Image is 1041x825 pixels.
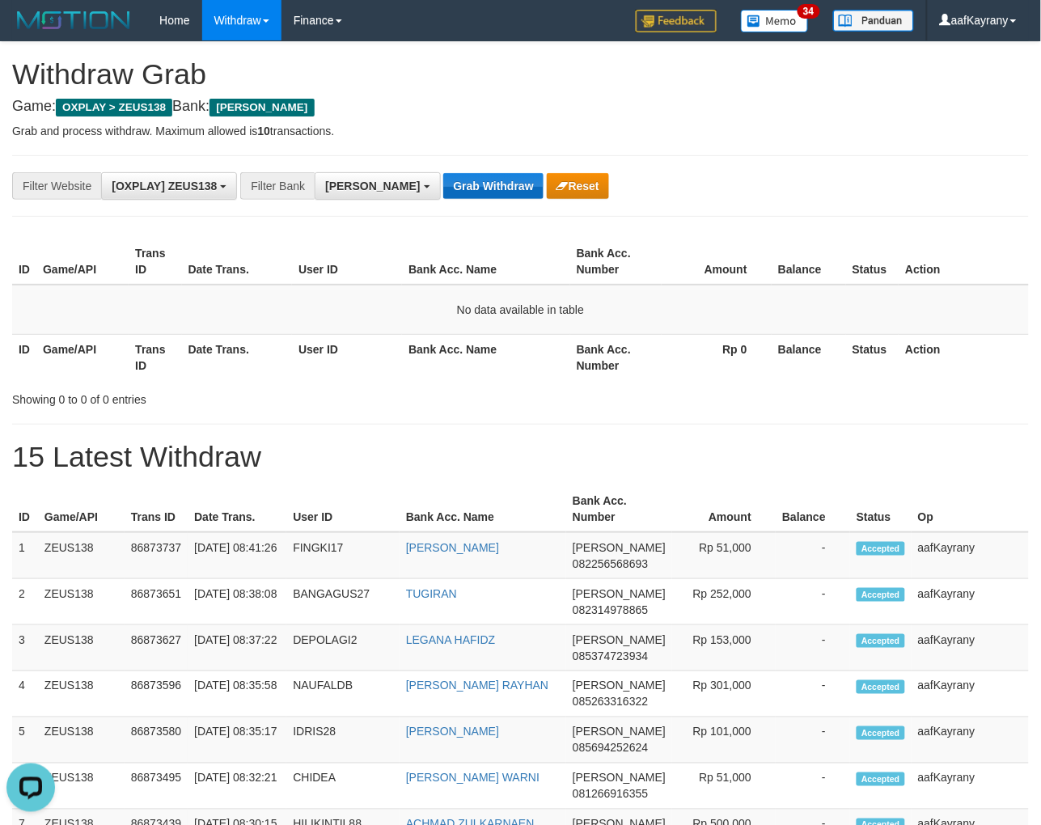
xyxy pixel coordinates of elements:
td: [DATE] 08:35:17 [188,717,286,764]
td: Rp 301,000 [672,671,776,717]
td: [DATE] 08:38:08 [188,579,286,625]
td: BANGAGUS27 [286,579,400,625]
span: Accepted [857,680,905,694]
td: ZEUS138 [38,671,125,717]
td: ZEUS138 [38,717,125,764]
td: Rp 252,000 [672,579,776,625]
a: TUGIRAN [406,587,457,600]
td: 3 [12,625,38,671]
span: [PERSON_NAME] [573,633,666,646]
span: Accepted [857,588,905,602]
th: Status [850,486,912,532]
th: Status [846,334,899,380]
span: Accepted [857,634,905,648]
th: Bank Acc. Name [400,486,566,532]
td: - [776,671,850,717]
td: Rp 153,000 [672,625,776,671]
span: Copy 085694252624 to clipboard [573,742,648,755]
span: [PERSON_NAME] [573,772,666,785]
th: User ID [292,334,402,380]
button: Open LiveChat chat widget [6,6,55,55]
button: Reset [547,173,609,199]
a: [PERSON_NAME] WARNI [406,772,540,785]
th: Balance [776,486,850,532]
td: - [776,625,850,671]
span: Accepted [857,542,905,556]
span: [PERSON_NAME] [573,587,666,600]
td: FINGKI17 [286,532,400,579]
td: 2 [12,579,38,625]
td: - [776,532,850,579]
span: [PERSON_NAME] [209,99,314,116]
td: 86873651 [125,579,188,625]
th: Action [899,334,1029,380]
h1: Withdraw Grab [12,58,1029,91]
td: aafKayrany [912,717,1029,764]
span: [PERSON_NAME] [573,726,666,738]
span: Copy 082314978865 to clipboard [573,603,648,616]
td: CHIDEA [286,764,400,810]
span: Copy 085374723934 to clipboard [573,649,648,662]
span: Accepted [857,772,905,786]
span: [PERSON_NAME] [325,180,420,192]
td: 86873596 [125,671,188,717]
img: Button%20Memo.svg [741,10,809,32]
td: aafKayrany [912,579,1029,625]
a: LEGANA HAFIDZ [406,633,495,646]
td: aafKayrany [912,764,1029,810]
th: Bank Acc. Name [402,334,570,380]
span: Copy 085263316322 to clipboard [573,696,648,709]
th: Game/API [38,486,125,532]
td: [DATE] 08:32:21 [188,764,286,810]
th: Bank Acc. Number [566,486,672,532]
td: Rp 101,000 [672,717,776,764]
span: [OXPLAY] ZEUS138 [112,180,217,192]
span: 34 [798,4,819,19]
td: No data available in table [12,285,1029,335]
th: Op [912,486,1029,532]
td: 1 [12,532,38,579]
img: panduan.png [833,10,914,32]
a: [PERSON_NAME] [406,541,499,554]
td: Rp 51,000 [672,764,776,810]
span: [PERSON_NAME] [573,679,666,692]
td: DEPOLAGI2 [286,625,400,671]
td: ZEUS138 [38,764,125,810]
img: MOTION_logo.png [12,8,135,32]
td: - [776,579,850,625]
td: aafKayrany [912,625,1029,671]
h4: Game: Bank: [12,99,1029,115]
th: Balance [772,334,846,380]
th: Action [899,239,1029,285]
th: ID [12,239,36,285]
p: Grab and process withdraw. Maximum allowed is transactions. [12,123,1029,139]
button: [PERSON_NAME] [315,172,440,200]
th: Date Trans. [188,486,286,532]
td: - [776,764,850,810]
th: Date Trans. [182,334,293,380]
button: [OXPLAY] ZEUS138 [101,172,237,200]
td: 4 [12,671,38,717]
th: Bank Acc. Number [570,334,662,380]
td: 5 [12,717,38,764]
span: [PERSON_NAME] [573,541,666,554]
td: ZEUS138 [38,625,125,671]
td: ZEUS138 [38,532,125,579]
div: Filter Website [12,172,101,200]
a: [PERSON_NAME] RAYHAN [406,679,548,692]
td: [DATE] 08:37:22 [188,625,286,671]
td: 86873495 [125,764,188,810]
td: aafKayrany [912,671,1029,717]
h1: 15 Latest Withdraw [12,441,1029,473]
th: User ID [286,486,400,532]
img: Feedback.jpg [636,10,717,32]
td: 86873627 [125,625,188,671]
td: NAUFALDB [286,671,400,717]
th: Bank Acc. Number [570,239,662,285]
th: User ID [292,239,402,285]
th: Date Trans. [182,239,293,285]
span: Copy 082256568693 to clipboard [573,557,648,570]
span: OXPLAY > ZEUS138 [56,99,172,116]
th: Amount [662,239,772,285]
td: Rp 51,000 [672,532,776,579]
